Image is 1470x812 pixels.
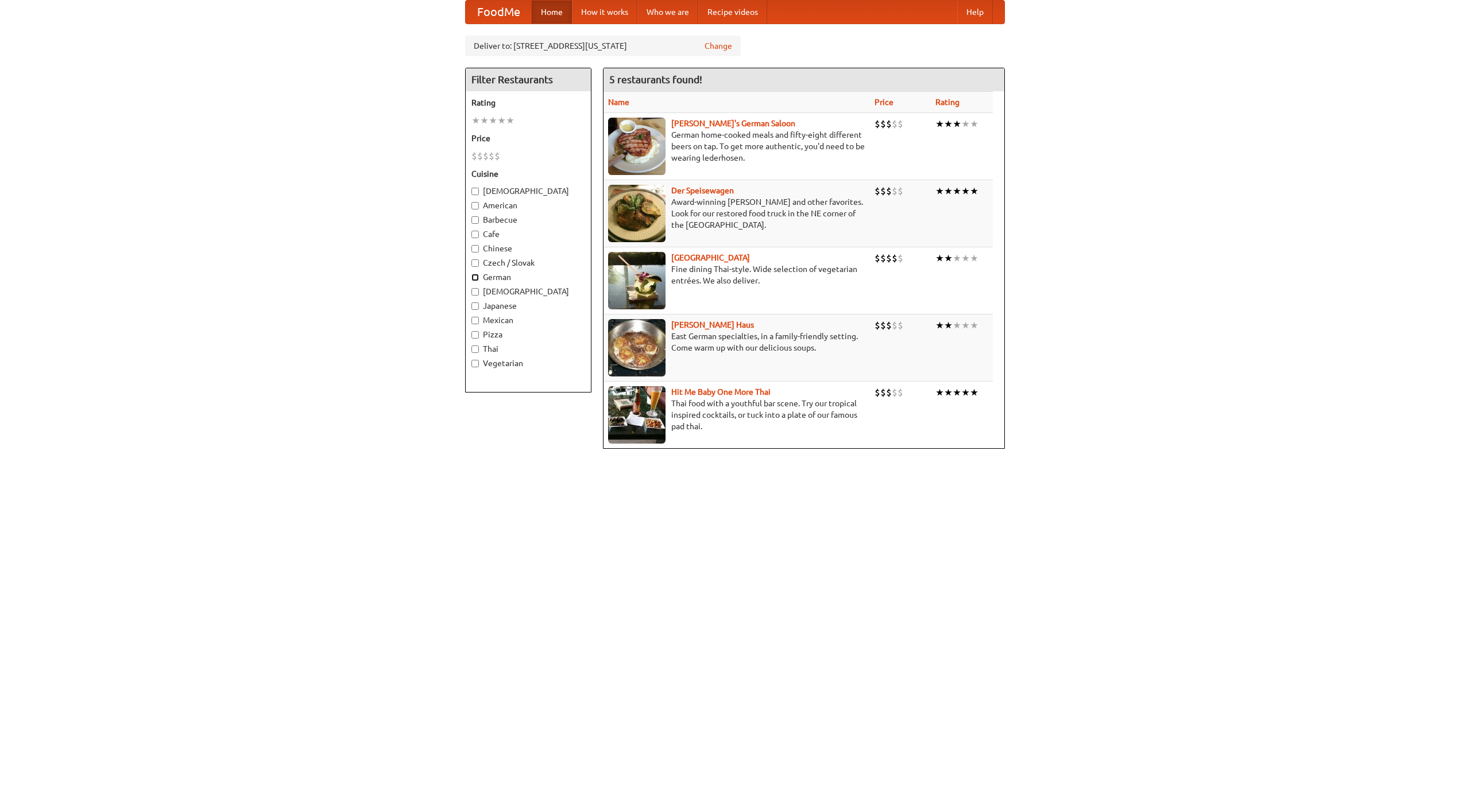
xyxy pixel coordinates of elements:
input: German [471,274,479,281]
h5: Cuisine [471,168,585,180]
li: $ [875,185,880,197]
li: ★ [944,319,953,332]
li: ★ [961,185,970,197]
li: $ [886,252,892,265]
li: ★ [944,386,953,399]
li: $ [875,319,880,332]
li: ★ [944,252,953,265]
li: ★ [944,118,953,130]
ng-pluralize: 5 restaurants found! [609,74,702,85]
li: ★ [953,118,961,130]
img: kohlhaus.jpg [608,319,666,376]
label: Pizza [471,329,585,340]
h5: Price [471,133,585,144]
li: ★ [953,252,961,265]
li: ★ [935,386,944,399]
li: $ [898,118,903,130]
li: $ [886,386,892,399]
a: Name [608,98,629,107]
li: ★ [961,118,970,130]
input: Pizza [471,331,479,339]
input: [DEMOGRAPHIC_DATA] [471,288,479,296]
input: Czech / Slovak [471,259,479,267]
p: Fine dining Thai-style. Wide selection of vegetarian entrées. We also deliver. [608,263,865,286]
label: Chinese [471,243,585,254]
li: ★ [970,185,978,197]
li: $ [880,118,886,130]
div: Deliver to: [STREET_ADDRESS][US_STATE] [465,36,741,56]
a: Recipe videos [698,1,767,24]
a: FoodMe [466,1,532,24]
li: $ [880,319,886,332]
li: $ [892,252,898,265]
li: $ [886,185,892,197]
li: $ [880,386,886,399]
li: $ [892,185,898,197]
li: $ [494,150,500,162]
label: Thai [471,343,585,355]
li: ★ [506,114,514,127]
li: $ [477,150,483,162]
li: $ [892,386,898,399]
a: Hit Me Baby One More Thai [671,387,771,397]
label: [DEMOGRAPHIC_DATA] [471,185,585,197]
input: Chinese [471,245,479,252]
li: ★ [961,319,970,332]
li: $ [880,185,886,197]
img: esthers.jpg [608,118,666,175]
li: $ [898,252,903,265]
li: $ [898,386,903,399]
li: ★ [489,114,497,127]
a: Who we are [637,1,698,24]
label: Czech / Slovak [471,257,585,269]
label: Japanese [471,300,585,312]
li: ★ [953,386,961,399]
h5: Rating [471,97,585,108]
label: German [471,271,585,283]
li: ★ [471,114,480,127]
li: $ [898,185,903,197]
img: satay.jpg [608,252,666,309]
p: East German specialties, in a family-friendly setting. Come warm up with our delicious soups. [608,331,865,353]
li: ★ [497,114,506,127]
p: German home-cooked meals and fifty-eight different beers on tap. To get more authentic, you'd nee... [608,129,865,164]
li: ★ [944,185,953,197]
input: Barbecue [471,216,479,224]
label: Barbecue [471,214,585,226]
a: Rating [935,98,960,107]
li: $ [875,252,880,265]
label: Cafe [471,228,585,240]
img: babythai.jpg [608,386,666,444]
li: $ [875,386,880,399]
label: Mexican [471,314,585,326]
li: ★ [935,118,944,130]
li: ★ [970,319,978,332]
li: ★ [970,118,978,130]
input: Mexican [471,317,479,324]
a: Der Speisewagen [671,186,734,195]
li: ★ [953,185,961,197]
b: [PERSON_NAME] Haus [671,320,754,329]
input: Japanese [471,302,479,310]
input: [DEMOGRAPHIC_DATA] [471,188,479,195]
input: Thai [471,345,479,353]
a: Change [705,40,732,52]
img: speisewagen.jpg [608,185,666,242]
li: ★ [480,114,489,127]
h4: Filter Restaurants [466,68,591,91]
p: Thai food with a youthful bar scene. Try our tropical inspired cocktails, or tuck into a plate of... [608,398,865,432]
li: $ [892,118,898,130]
input: Cafe [471,231,479,238]
li: $ [886,118,892,130]
li: $ [898,319,903,332]
label: American [471,200,585,211]
a: [GEOGRAPHIC_DATA] [671,253,750,262]
li: $ [483,150,489,162]
li: $ [875,118,880,130]
a: How it works [572,1,637,24]
li: $ [886,319,892,332]
li: ★ [935,319,944,332]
